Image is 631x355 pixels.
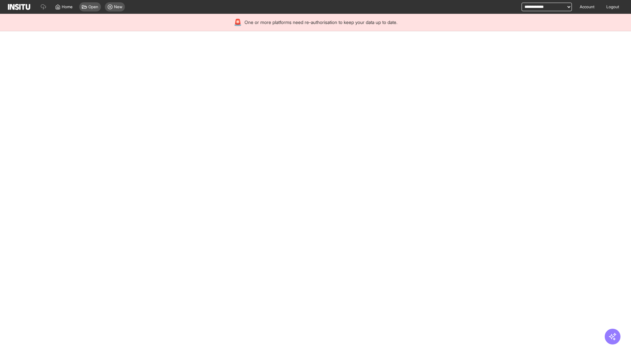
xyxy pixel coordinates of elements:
[114,4,122,10] span: New
[62,4,73,10] span: Home
[88,4,98,10] span: Open
[245,19,397,26] span: One or more platforms need re-authorisation to keep your data up to date.
[234,18,242,27] div: 🚨
[8,4,30,10] img: Logo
